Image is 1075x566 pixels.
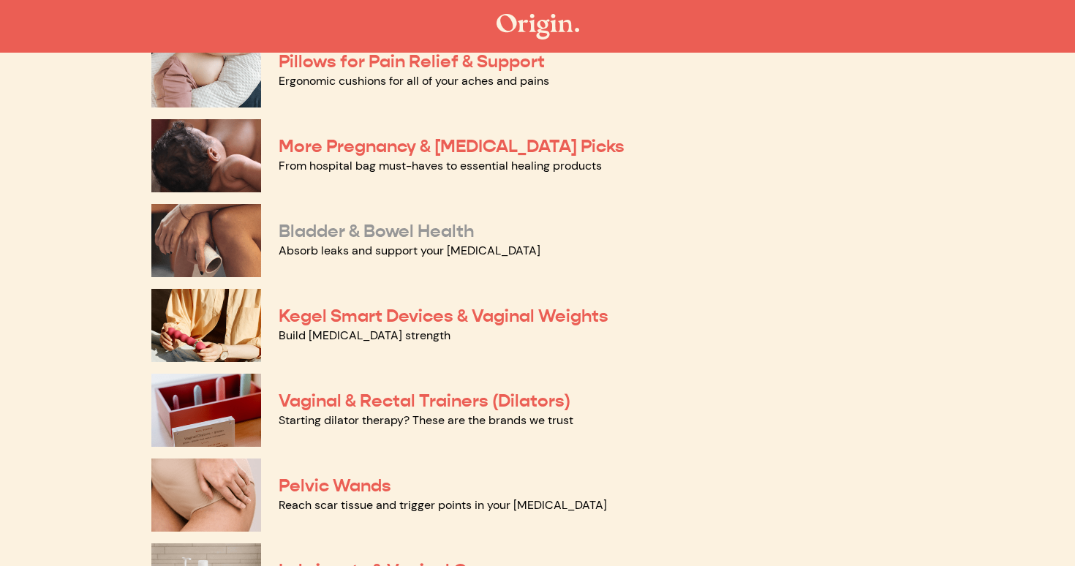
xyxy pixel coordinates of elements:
[151,289,261,362] img: Kegel Smart Devices & Vaginal Weights
[279,328,450,343] a: Build [MEDICAL_DATA] strength
[497,14,579,39] img: The Origin Shop
[279,158,602,173] a: From hospital bag must-haves to essential healing products
[279,50,545,72] a: Pillows for Pain Relief & Support
[151,459,261,532] img: Pelvic Wands
[279,390,570,412] a: Vaginal & Rectal Trainers (Dilators)
[279,73,549,88] a: Ergonomic cushions for all of your aches and pains
[279,497,607,513] a: Reach scar tissue and trigger points in your [MEDICAL_DATA]
[279,135,625,157] a: More Pregnancy & [MEDICAL_DATA] Picks
[151,119,261,192] img: More Pregnancy & Postpartum Picks
[279,305,608,327] a: Kegel Smart Devices & Vaginal Weights
[151,34,261,107] img: Pillows for Pain Relief & Support
[151,204,261,277] img: Bladder & Bowel Health
[279,243,540,258] a: Absorb leaks and support your [MEDICAL_DATA]
[279,220,474,242] a: Bladder & Bowel Health
[279,412,573,428] a: Starting dilator therapy? These are the brands we trust
[151,374,261,447] img: Vaginal & Rectal Trainers (Dilators)
[279,475,391,497] a: Pelvic Wands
